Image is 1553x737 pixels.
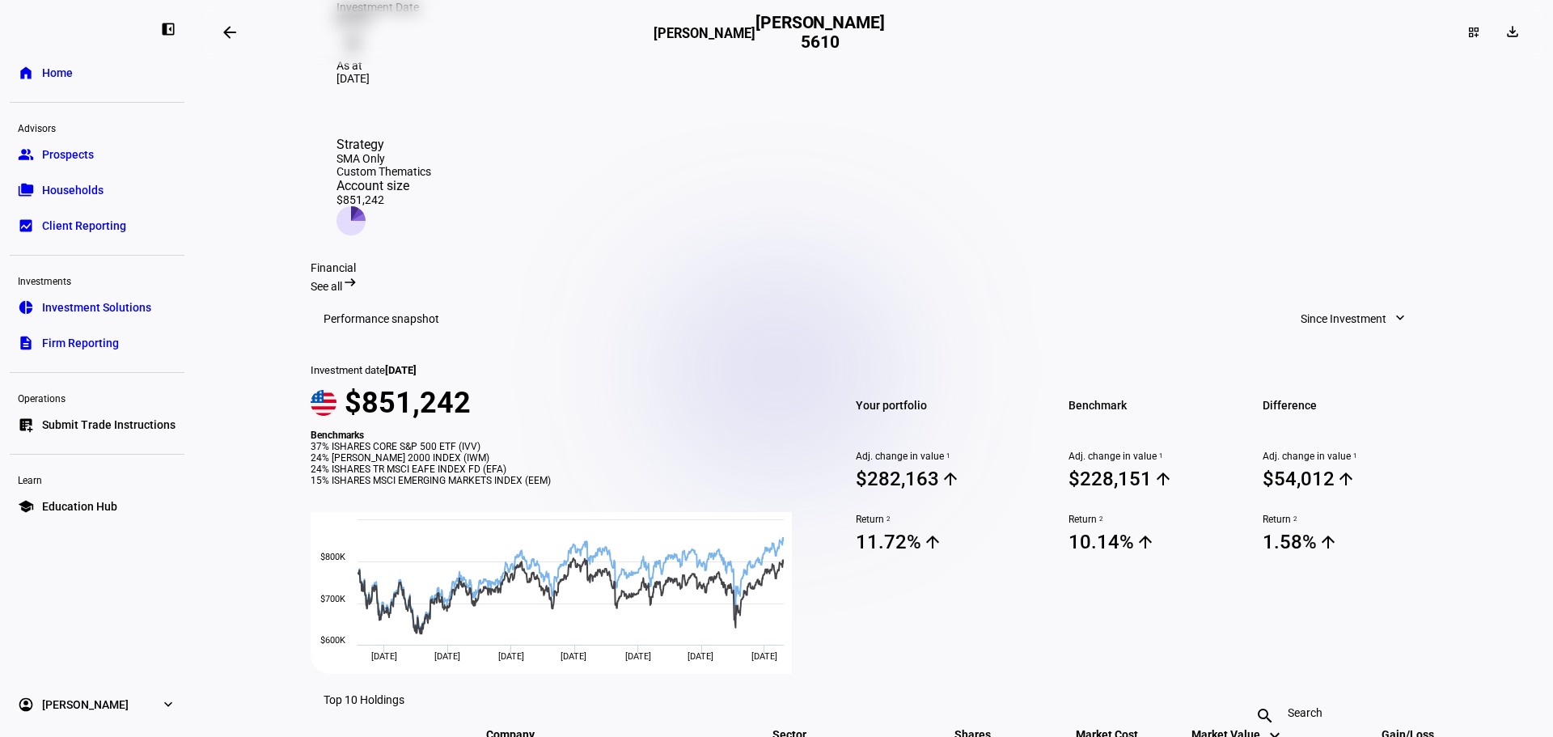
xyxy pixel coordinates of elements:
mat-icon: arrow_upward [1318,532,1338,552]
span: Benchmark [1068,394,1242,417]
span: Home [42,65,73,81]
span: Households [42,182,104,198]
mat-icon: expand_more [1392,310,1408,326]
eth-mat-symbol: list_alt_add [18,417,34,433]
span: Your portfolio [856,394,1030,417]
span: [DATE] [385,364,417,376]
span: [DATE] [751,651,777,662]
mat-icon: dashboard_customize [1467,26,1480,39]
span: Return [856,514,1030,525]
span: 10.14% [1068,530,1242,554]
div: 37% ISHARES CORE S&P 500 ETF (IVV) [311,441,810,452]
div: Operations [10,386,184,409]
mat-icon: arrow_upward [1153,469,1173,489]
span: 11.72% [856,530,1030,554]
input: Search [1288,706,1382,719]
div: 24% [PERSON_NAME] 2000 INDEX (IWM) [311,452,810,464]
mat-icon: arrow_backwards [220,23,239,42]
sup: 1 [1351,451,1357,462]
mat-icon: arrow_right_alt [342,274,358,290]
span: Return [1068,514,1242,525]
div: Learn [10,468,184,490]
span: [DATE] [434,651,460,662]
span: Education Hub [42,498,117,515]
text: $600K [320,635,345,646]
span: Return [1263,514,1437,525]
span: Difference [1263,394,1437,417]
a: descriptionFirm Reporting [10,327,184,359]
a: homeHome [10,57,184,89]
span: Submit Trade Instructions [42,417,176,433]
text: $700K [320,594,345,604]
span: [DATE] [625,651,651,662]
sup: 1 [1157,451,1163,462]
div: $282,163 [856,468,939,490]
span: [DATE] [561,651,586,662]
span: [DATE] [371,651,397,662]
eth-mat-symbol: group [18,146,34,163]
span: $851,242 [345,386,471,420]
div: Custom Thematics [336,165,431,178]
div: Investment date [311,364,810,376]
eth-mat-symbol: school [18,498,34,515]
eth-data-table-title: Top 10 Holdings [324,693,404,706]
div: $851,242 [336,193,431,206]
sup: 2 [1097,514,1103,525]
span: $54,012 [1263,467,1437,491]
mat-icon: search [1246,706,1284,726]
a: folder_copyHouseholds [10,174,184,206]
mat-icon: download [1504,23,1521,40]
span: [DATE] [498,651,524,662]
span: Prospects [42,146,94,163]
h3: [PERSON_NAME] [654,26,755,50]
span: Firm Reporting [42,335,119,351]
div: Investments [10,269,184,291]
div: Strategy [336,137,431,152]
span: Adj. change in value [856,451,1030,462]
div: SMA Only [336,152,431,165]
span: Adj. change in value [1068,451,1242,462]
span: Adj. change in value [1263,451,1437,462]
div: As at [336,59,1411,72]
eth-mat-symbol: home [18,65,34,81]
sup: 2 [884,514,891,525]
a: groupProspects [10,138,184,171]
span: Investment Solutions [42,299,151,316]
mat-icon: arrow_upward [1336,469,1356,489]
mat-icon: arrow_upward [923,532,942,552]
eth-mat-symbol: pie_chart [18,299,34,316]
div: [DATE] [336,72,1411,85]
span: Since Investment [1301,303,1386,335]
span: [DATE] [688,651,713,662]
span: 1.58% [1263,530,1437,554]
div: Account size [336,178,431,193]
sup: 2 [1291,514,1297,525]
h3: Performance snapshot [324,312,439,325]
text: $800K [320,552,345,562]
eth-mat-symbol: left_panel_close [160,21,176,37]
span: $228,151 [1068,467,1242,491]
a: bid_landscapeClient Reporting [10,210,184,242]
sup: 1 [944,451,950,462]
eth-mat-symbol: folder_copy [18,182,34,198]
h2: [PERSON_NAME] 5610 [755,13,885,52]
eth-mat-symbol: description [18,335,34,351]
mat-icon: arrow_upward [1136,532,1155,552]
div: 24% ISHARES TR MSCI EAFE INDEX FD (EFA) [311,464,810,475]
eth-mat-symbol: expand_more [160,697,176,713]
div: 15% ISHARES MSCI EMERGING MARKETS INDEX (EEM) [311,475,810,486]
button: Since Investment [1284,303,1424,335]
div: Financial [311,261,1437,274]
eth-mat-symbol: bid_landscape [18,218,34,234]
div: Benchmarks [311,430,810,441]
div: Advisors [10,116,184,138]
span: See all [311,280,342,293]
a: pie_chartInvestment Solutions [10,291,184,324]
span: [PERSON_NAME] [42,697,129,713]
mat-icon: arrow_upward [941,469,960,489]
span: Client Reporting [42,218,126,234]
eth-mat-symbol: account_circle [18,697,34,713]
